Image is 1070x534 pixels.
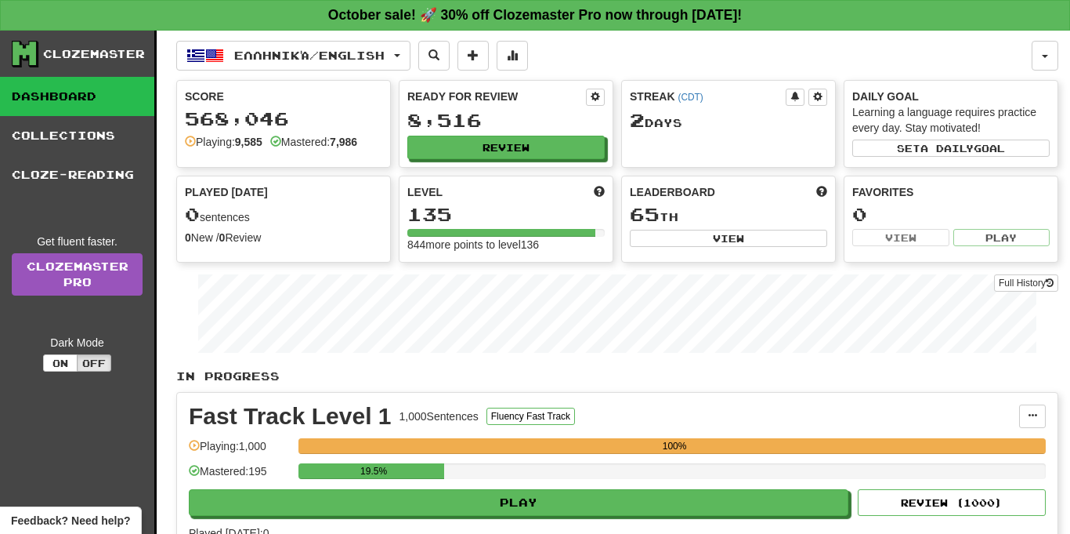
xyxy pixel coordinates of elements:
[235,136,262,148] strong: 9,585
[189,438,291,464] div: Playing: 1,000
[189,405,392,428] div: Fast Track Level 1
[185,230,382,245] div: New / Review
[12,234,143,249] div: Get fluent faster.
[852,89,1050,104] div: Daily Goal
[234,49,385,62] span: Ελληνικά / English
[185,134,262,150] div: Playing:
[219,231,226,244] strong: 0
[418,41,450,71] button: Search sentences
[852,229,949,246] button: View
[953,229,1050,246] button: Play
[270,134,357,150] div: Mastered:
[399,409,479,424] div: 1,000 Sentences
[920,143,974,154] span: a daily
[852,104,1050,136] div: Learning a language requires practice every day. Stay motivated!
[457,41,489,71] button: Add sentence to collection
[858,489,1046,516] button: Review (1000)
[185,184,268,200] span: Played [DATE]
[852,140,1050,157] button: Seta dailygoal
[176,369,1058,384] p: In Progress
[486,408,575,425] button: Fluency Fast Track
[630,109,645,131] span: 2
[43,354,78,372] button: On
[189,489,848,516] button: Play
[185,109,382,129] div: 568,046
[43,46,145,62] div: Clozemaster
[189,463,291,489] div: Mastered: 195
[678,92,703,103] a: (CDT)
[630,111,827,131] div: Day s
[816,184,827,200] span: This week in points, UTC
[407,111,605,130] div: 8,516
[407,89,586,104] div: Ready for Review
[407,205,605,224] div: 135
[852,205,1050,224] div: 0
[852,184,1050,200] div: Favorites
[176,41,410,71] button: Ελληνικά/English
[185,89,382,104] div: Score
[497,41,528,71] button: More stats
[328,7,742,23] strong: October sale! 🚀 30% off Clozemaster Pro now through [DATE]!
[303,463,444,479] div: 19.5%
[407,184,443,200] span: Level
[185,231,191,244] strong: 0
[630,184,715,200] span: Leaderboard
[630,230,827,247] button: View
[330,136,357,148] strong: 7,986
[407,237,605,252] div: 844 more points to level 136
[185,205,382,225] div: sentences
[994,274,1058,292] button: Full History
[185,203,200,225] span: 0
[630,89,786,104] div: Streak
[303,438,1046,454] div: 100%
[77,354,111,372] button: Off
[630,205,827,225] div: th
[12,335,143,351] div: Dark Mode
[407,136,605,159] button: Review
[594,184,605,200] span: Score more points to level up
[11,513,130,529] span: Open feedback widget
[12,253,143,296] a: ClozemasterPro
[630,203,660,225] span: 65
